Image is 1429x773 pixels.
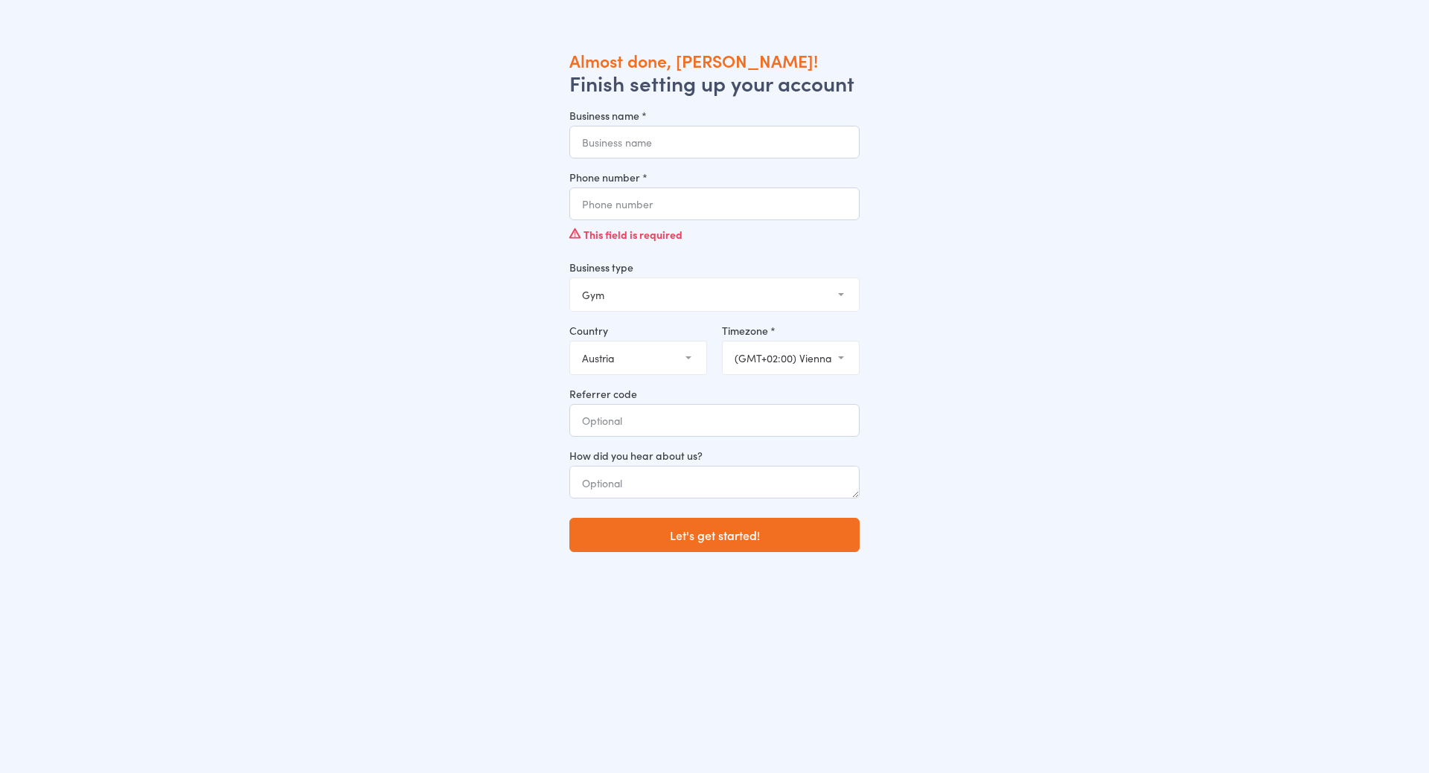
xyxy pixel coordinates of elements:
button: Let's get started! [569,518,860,552]
label: Business name * [569,108,860,123]
div: This field is required [569,220,860,248]
label: Timezone * [722,323,860,338]
input: Optional [569,404,860,437]
label: Country [569,323,707,338]
h1: Almost done, [PERSON_NAME]! [569,49,860,71]
label: Referrer code [569,386,860,401]
input: Phone number [569,187,860,220]
h2: Finish setting up your account [569,71,860,94]
label: How did you hear about us? [569,448,860,463]
label: Business type [569,260,860,275]
input: Business name [569,126,860,158]
label: Phone number * [569,170,860,185]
